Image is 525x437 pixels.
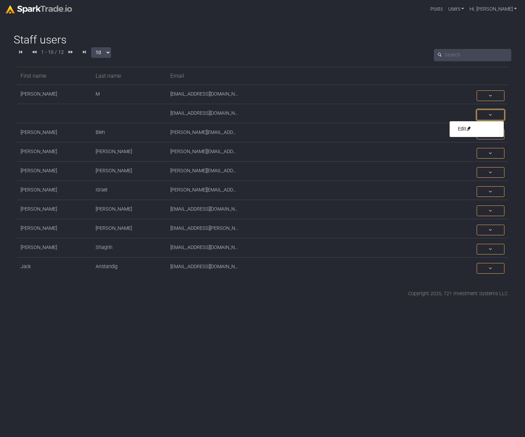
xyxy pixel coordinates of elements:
[170,205,239,213] dd: [EMAIL_ADDRESS][DOMAIN_NAME]
[14,33,66,46] h2: Staff users
[21,73,89,79] h6: First name
[96,148,164,155] dd: [PERSON_NAME]
[170,186,239,194] dd: [PERSON_NAME][EMAIL_ADDRESS][PERSON_NAME][DOMAIN_NAME]
[96,263,164,271] dd: Anstandig
[170,167,239,175] dd: [PERSON_NAME][EMAIL_ADDRESS][PERSON_NAME][DOMAIN_NAME]
[170,148,239,155] dd: [PERSON_NAME][EMAIL_ADDRESS][PERSON_NAME][DOMAIN_NAME]
[170,73,239,79] h6: Email
[450,124,504,134] button: Edit
[21,186,89,194] dd: [PERSON_NAME]
[21,205,89,213] dd: [PERSON_NAME]
[449,121,504,137] div: Users
[21,129,89,136] dd: [PERSON_NAME]
[170,110,239,117] dd: [EMAIL_ADDRESS][DOMAIN_NAME]
[96,167,164,175] dd: [PERSON_NAME]
[21,90,89,98] dd: [PERSON_NAME]
[21,225,89,232] dd: [PERSON_NAME]
[5,5,72,13] img: sparktrade.png
[96,73,164,79] h6: Last name
[445,3,467,16] a: Users
[96,186,164,194] dd: Israel
[96,244,164,251] dd: Shagrin
[21,167,89,175] dd: [PERSON_NAME]
[170,225,239,232] dd: [EMAIL_ADDRESS][PERSON_NAME][DOMAIN_NAME]
[96,225,164,232] dd: [PERSON_NAME]
[434,49,511,61] input: Search
[21,244,89,251] dd: [PERSON_NAME]
[21,148,89,155] dd: [PERSON_NAME]
[428,3,445,16] a: Posts
[96,129,164,136] dd: Bien
[408,290,508,298] div: Copyright 2025, 721 Investment Systems LLC
[96,205,164,213] dd: [PERSON_NAME]
[170,263,239,271] dd: [EMAIL_ADDRESS][DOMAIN_NAME]
[170,129,239,136] dd: [PERSON_NAME][EMAIL_ADDRESS][PERSON_NAME][DOMAIN_NAME]
[467,3,520,16] a: Hi, [PERSON_NAME]
[170,90,239,98] dd: [EMAIL_ADDRESS][DOMAIN_NAME]
[96,90,164,98] dd: M
[21,263,89,271] dd: Jack
[170,244,239,251] dd: [EMAIL_ADDRESS][DOMAIN_NAME]
[41,49,64,56] span: 1 - 10 / 12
